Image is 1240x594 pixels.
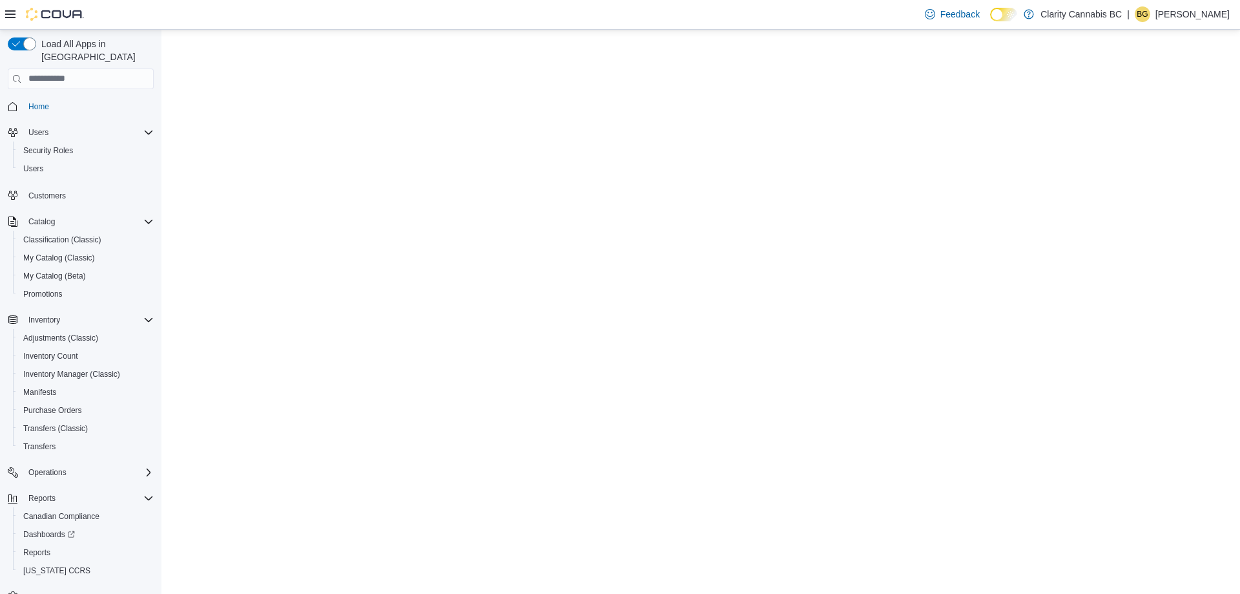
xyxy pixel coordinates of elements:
a: Reports [18,545,56,560]
button: Manifests [13,383,159,401]
span: Catalog [23,214,154,229]
span: Purchase Orders [18,403,154,418]
span: Users [23,164,43,174]
div: Bailey Garrison [1135,6,1150,22]
button: Reports [3,489,159,507]
a: Purchase Orders [18,403,87,418]
span: Manifests [18,385,154,400]
span: Inventory Manager (Classic) [23,369,120,379]
span: My Catalog (Beta) [18,268,154,284]
span: Adjustments (Classic) [23,333,98,343]
span: Users [18,161,154,176]
input: Dark Mode [990,8,1017,21]
p: | [1127,6,1130,22]
span: Transfers (Classic) [18,421,154,436]
span: My Catalog (Beta) [23,271,86,281]
span: Reports [23,547,50,558]
button: Purchase Orders [13,401,159,419]
span: BG [1137,6,1148,22]
span: Dashboards [23,529,75,540]
button: My Catalog (Beta) [13,267,159,285]
span: My Catalog (Classic) [23,253,95,263]
span: Operations [23,465,154,480]
button: Classification (Classic) [13,231,159,249]
button: Users [23,125,54,140]
a: Dashboards [18,527,80,542]
span: Security Roles [18,143,154,158]
span: Washington CCRS [18,563,154,578]
span: Transfers (Classic) [23,423,88,434]
span: Operations [28,467,67,478]
a: [US_STATE] CCRS [18,563,96,578]
span: Customers [28,191,66,201]
button: Customers [3,186,159,204]
a: My Catalog (Classic) [18,250,100,266]
button: Transfers (Classic) [13,419,159,438]
button: My Catalog (Classic) [13,249,159,267]
a: Security Roles [18,143,78,158]
a: Customers [23,188,71,204]
button: Promotions [13,285,159,303]
span: Dashboards [18,527,154,542]
a: Classification (Classic) [18,232,107,248]
a: Users [18,161,48,176]
a: Manifests [18,385,61,400]
a: Home [23,99,54,114]
span: Reports [28,493,56,504]
span: Dark Mode [990,21,991,22]
button: Reports [23,491,61,506]
button: Adjustments (Classic) [13,329,159,347]
a: Inventory Count [18,348,83,364]
span: Classification (Classic) [23,235,101,245]
button: Reports [13,544,159,562]
span: Reports [18,545,154,560]
span: Promotions [23,289,63,299]
button: Canadian Compliance [13,507,159,525]
span: Load All Apps in [GEOGRAPHIC_DATA] [36,37,154,63]
span: Users [28,127,48,138]
button: Home [3,97,159,116]
a: Feedback [920,1,985,27]
span: Users [23,125,154,140]
span: Manifests [23,387,56,398]
span: Security Roles [23,145,73,156]
button: Catalog [23,214,60,229]
button: Inventory Count [13,347,159,365]
button: Inventory [23,312,65,328]
span: Inventory Count [23,351,78,361]
button: Users [3,123,159,142]
span: Reports [23,491,154,506]
span: Feedback [940,8,980,21]
button: Transfers [13,438,159,456]
span: Home [23,98,154,114]
span: Canadian Compliance [18,509,154,524]
span: Home [28,101,49,112]
span: Adjustments (Classic) [18,330,154,346]
span: My Catalog (Classic) [18,250,154,266]
a: Dashboards [13,525,159,544]
span: Customers [23,187,154,203]
span: Canadian Compliance [23,511,99,522]
span: Transfers [18,439,154,454]
a: Inventory Manager (Classic) [18,366,125,382]
a: Canadian Compliance [18,509,105,524]
a: Transfers [18,439,61,454]
span: Transfers [23,441,56,452]
p: [PERSON_NAME] [1155,6,1230,22]
span: Inventory [28,315,60,325]
button: [US_STATE] CCRS [13,562,159,580]
p: Clarity Cannabis BC [1040,6,1122,22]
span: Promotions [18,286,154,302]
span: Classification (Classic) [18,232,154,248]
button: Inventory Manager (Classic) [13,365,159,383]
span: Inventory Count [18,348,154,364]
img: Cova [26,8,84,21]
a: My Catalog (Beta) [18,268,91,284]
a: Adjustments (Classic) [18,330,103,346]
a: Promotions [18,286,68,302]
span: Purchase Orders [23,405,82,416]
button: Users [13,160,159,178]
button: Inventory [3,311,159,329]
span: [US_STATE] CCRS [23,566,90,576]
span: Catalog [28,217,55,227]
